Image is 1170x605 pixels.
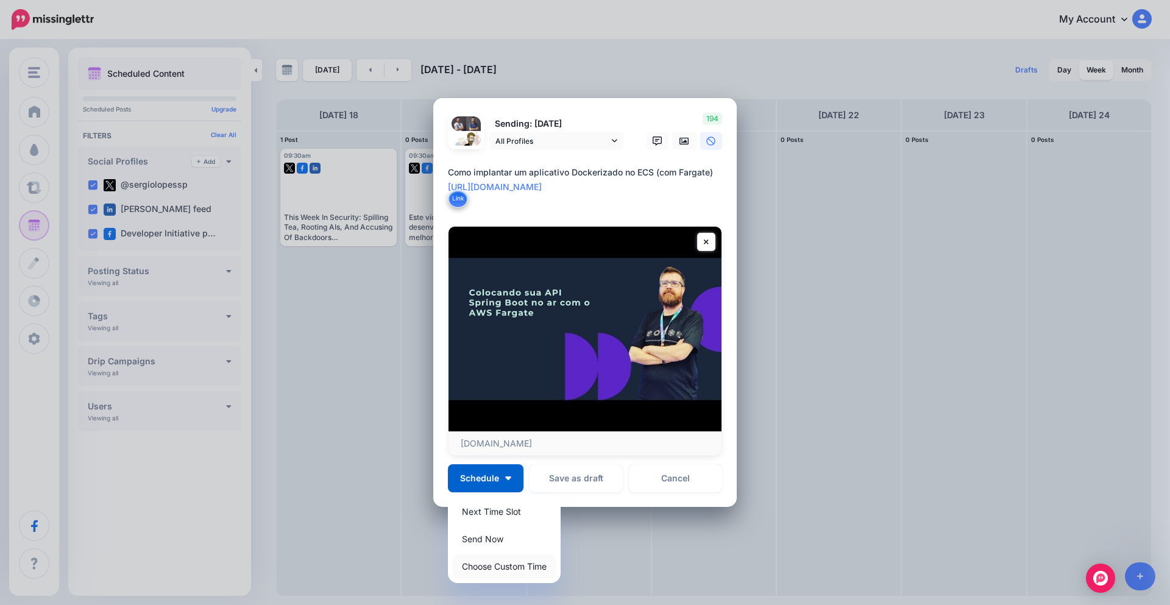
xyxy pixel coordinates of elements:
[703,113,722,125] span: 194
[530,464,623,492] button: Save as draft
[489,132,623,150] a: All Profiles
[448,189,468,208] button: Link
[448,165,728,194] div: Como implantar um aplicativo Dockerizado no ECS (com Fargate)
[505,476,511,480] img: arrow-down-white.png
[453,554,556,578] a: Choose Custom Time
[466,116,481,131] img: 404938064_7577128425634114_8114752557348925942_n-bsa142071.jpg
[495,135,609,147] span: All Profiles
[453,500,556,523] a: Next Time Slot
[1086,564,1115,593] div: Open Intercom Messenger
[452,116,466,131] img: 1745356928895-67863.png
[448,464,523,492] button: Schedule
[460,474,499,483] span: Schedule
[629,464,722,492] a: Cancel
[448,495,561,583] div: Schedule
[461,438,709,449] p: [DOMAIN_NAME]
[489,117,623,131] p: Sending: [DATE]
[452,131,481,160] img: QppGEvPG-82148.jpg
[453,527,556,551] a: Send Now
